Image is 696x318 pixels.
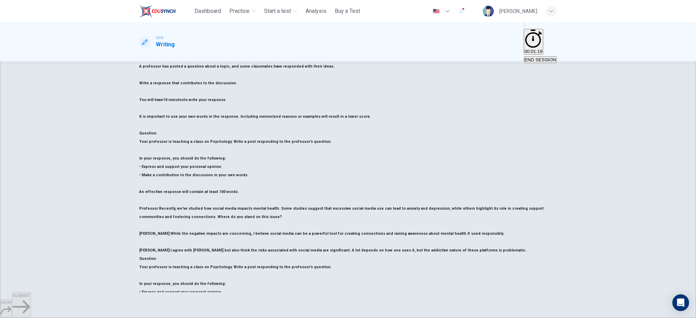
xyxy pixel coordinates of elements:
h6: Directions [139,37,557,129]
button: Dashboard [192,5,224,17]
h6: While the negative impacts are concerning, I believe social media can be a powerful tool for crea... [139,230,557,238]
div: Mute [524,21,557,29]
span: SKIP [1,300,11,305]
img: en [432,9,441,14]
b: Professor: [139,206,159,211]
span: END SESSION [524,57,556,62]
button: Practice [227,5,259,17]
h6: In your response, you should do the following: • Express and support your personal opinion • Make... [139,154,557,179]
h6: An effective response will contain at least 100 words. [139,188,557,196]
span: Analysis [306,7,326,15]
button: 00:01:19 [524,29,543,55]
div: [PERSON_NAME] [499,7,537,15]
h6: In your response, you should do the following: • Express and support your personal opinion • Make... [139,280,557,305]
button: END SESSION [524,56,557,63]
img: Profile picture [483,6,494,17]
span: Buy a Test [335,7,360,15]
button: Buy a Test [332,5,363,17]
span: Practice [229,7,250,15]
h6: Question : [139,129,557,138]
p: For this task, you will read an online discussion. A professor has posted a question about a topi... [139,46,557,121]
div: Open Intercom Messenger [672,294,689,311]
span: Dashboard [195,7,221,15]
span: Start a test [264,7,291,15]
button: Start a test [261,5,300,17]
h6: Your professor is teaching a class on Psychology. Write a post responding to the professor’s ques... [139,138,557,146]
b: [PERSON_NAME]: [139,231,171,236]
div: Hide [524,29,557,55]
h6: Your professor is teaching a class on Psychology. Write a post responding to the professor’s ques... [139,263,557,271]
a: ELTC logo [139,4,192,18]
button: SUBMIT [12,292,31,317]
button: Analysis [303,5,329,17]
span: SUBMIT [13,293,30,298]
h6: I agree with [PERSON_NAME] but also think the risks associated with social media are significant.... [139,246,557,255]
span: CEFR [156,36,163,40]
span: 00:01:19 [524,49,543,54]
b: [PERSON_NAME]: [139,248,171,253]
b: 10 minutes [163,98,184,102]
h6: Question [139,255,557,263]
img: ELTC logo [139,4,176,18]
h6: Recently, we've studied how social media impacts mental health. Some studies suggest that excessi... [139,204,557,221]
h1: Writing [156,40,175,49]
